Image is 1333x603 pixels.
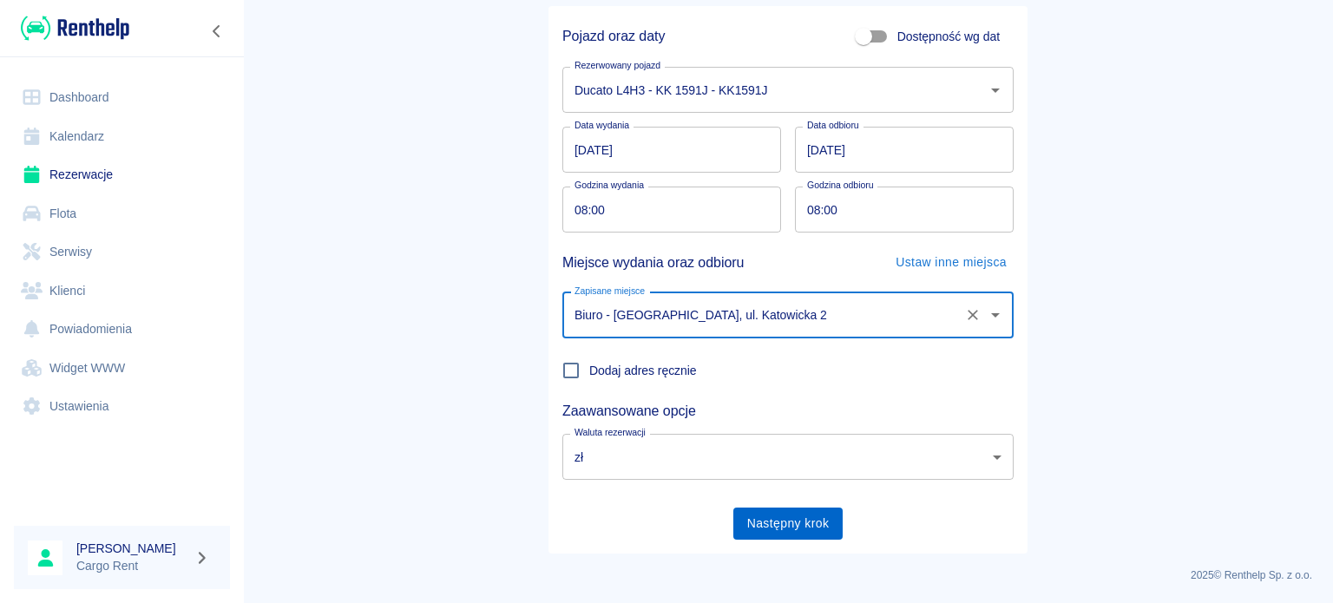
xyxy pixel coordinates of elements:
button: Otwórz [983,78,1008,102]
button: Następny krok [733,508,844,540]
h5: Zaawansowane opcje [562,403,1014,420]
span: Dostępność wg dat [897,28,1000,46]
p: Cargo Rent [76,557,187,575]
input: hh:mm [562,187,769,233]
a: Serwisy [14,233,230,272]
button: Otwórz [983,303,1008,327]
label: Data wydania [575,119,629,132]
a: Klienci [14,272,230,311]
img: Renthelp logo [21,14,129,43]
a: Ustawienia [14,387,230,426]
a: Dashboard [14,78,230,117]
a: Rezerwacje [14,155,230,194]
button: Ustaw inne miejsca [889,246,1014,279]
input: DD.MM.YYYY [795,127,1014,173]
label: Data odbioru [807,119,859,132]
button: Zwiń nawigację [204,20,230,43]
label: Waluta rezerwacji [575,426,646,439]
a: Renthelp logo [14,14,129,43]
a: Kalendarz [14,117,230,156]
input: DD.MM.YYYY [562,127,781,173]
div: zł [562,434,1014,480]
label: Godzina wydania [575,179,644,192]
label: Zapisane miejsce [575,285,645,298]
a: Widget WWW [14,349,230,388]
button: Wyczyść [961,303,985,327]
label: Rezerwowany pojazd [575,59,660,72]
h6: [PERSON_NAME] [76,540,187,557]
span: Dodaj adres ręcznie [589,362,697,380]
label: Godzina odbioru [807,179,874,192]
h5: Pojazd oraz daty [562,28,665,45]
p: 2025 © Renthelp Sp. z o.o. [264,567,1312,583]
h5: Miejsce wydania oraz odbioru [562,247,744,279]
a: Flota [14,194,230,233]
input: hh:mm [795,187,1001,233]
a: Powiadomienia [14,310,230,349]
